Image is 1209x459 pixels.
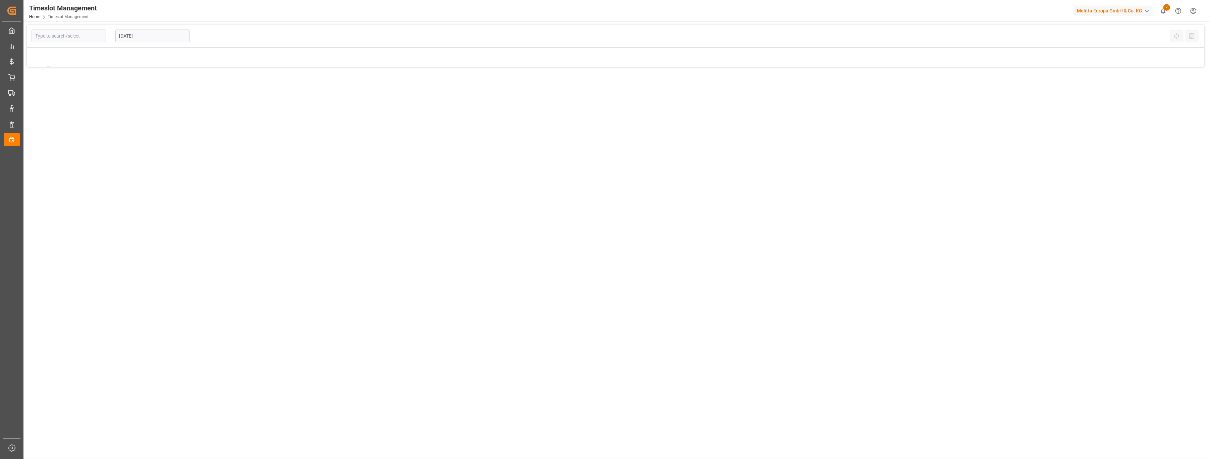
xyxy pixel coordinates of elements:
[1074,4,1156,17] button: Melitta Europa GmbH & Co. KG
[1163,4,1170,11] span: 7
[115,30,190,42] input: DD-MM-YYYY
[1171,3,1186,18] button: Help Center
[32,30,106,42] input: Type to search/select
[29,14,40,19] a: Home
[29,3,97,13] div: Timeslot Management
[1156,3,1171,18] button: show 7 new notifications
[1074,6,1153,16] div: Melitta Europa GmbH & Co. KG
